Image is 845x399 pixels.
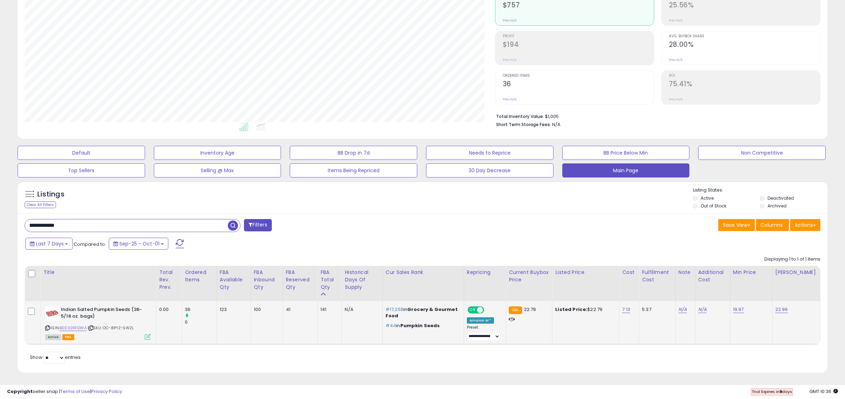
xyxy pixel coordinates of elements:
button: Main Page [562,163,690,177]
div: 141 [320,306,336,313]
span: Sep-25 - Oct-01 [119,240,159,247]
b: Total Inventory Value: [496,113,544,119]
div: [PERSON_NAME] [775,269,817,276]
span: Profit [503,35,654,38]
button: BB Drop in 7d [290,146,417,160]
h2: $757 [503,1,654,11]
button: Actions [790,219,820,231]
a: Terms of Use [60,388,90,395]
small: Prev: N/A [669,58,683,62]
span: OFF [483,307,494,313]
div: 123 [220,306,245,313]
div: Displaying 1 to 1 of 1 items [764,256,820,263]
a: Privacy Policy [91,388,122,395]
button: Default [18,146,145,160]
span: Pumpkin Seeds [400,322,440,329]
h2: 36 [503,80,654,89]
span: | SKU: OC-8PYZ-5WZL [88,325,134,331]
label: Archived [768,203,787,209]
div: Listed Price [555,269,616,276]
div: ASIN: [45,306,151,339]
button: Items Being Repriced [290,163,417,177]
span: 22.79 [524,306,536,313]
span: Ordered Items [503,74,654,78]
button: Inventory Age [154,146,281,160]
b: Listed Price: [555,306,587,313]
div: 100 [254,306,277,313]
p: in [386,306,458,319]
span: All listings currently available for purchase on Amazon [45,334,61,340]
div: 41 [286,306,312,313]
span: ON [468,307,477,313]
img: 41CgyjmVZpL._SL40_.jpg [45,306,59,320]
span: Grocery & Gourmet Food [386,306,458,319]
h5: Listings [37,189,64,199]
button: Last 7 Days [25,238,73,250]
span: Avg. Buybox Share [669,35,820,38]
span: Last 7 Days [36,240,64,247]
small: Prev: N/A [503,58,517,62]
span: #44 [386,322,396,329]
small: Prev: N/A [669,97,683,101]
a: B0032RFGWA [60,325,87,331]
h2: 25.56% [669,1,820,11]
small: FBA [509,306,522,314]
button: 30 Day Decrease [426,163,553,177]
div: seller snap | | [7,388,122,395]
div: 0.00 [159,306,176,313]
div: Cost [622,269,636,276]
li: $1,005 [496,112,815,120]
div: FBA Total Qty [320,269,339,291]
label: Active [701,195,714,201]
span: Compared to: [74,241,106,248]
div: Ordered Items [185,269,214,283]
label: Out of Stock [701,203,726,209]
div: Preset: [467,325,500,341]
a: N/A [698,306,707,313]
div: Amazon AI * [467,317,494,324]
button: Columns [756,219,789,231]
div: FBA inbound Qty [254,269,280,291]
div: FBA Available Qty [220,269,248,291]
a: 7.13 [622,306,630,313]
b: Indian Salted Pumpkin Seeds (36-5/16 oz. bags) [61,306,146,321]
div: Title [43,269,153,276]
div: Clear All Filters [25,201,56,208]
div: FBA Reserved Qty [286,269,314,291]
span: 2025-10-9 10:36 GMT [809,388,838,395]
div: 36 [185,306,217,313]
b: Short Term Storage Fees: [496,121,551,127]
strong: Copyright [7,388,33,395]
div: Current Buybox Price [509,269,549,283]
small: Prev: N/A [669,18,683,23]
span: Trial Expires in days [752,389,792,394]
div: Repricing [467,269,503,276]
span: ROI [669,74,820,78]
button: BB Price Below Min [562,146,690,160]
b: 9 [780,389,782,394]
a: N/A [678,306,687,313]
div: Cur Sales Rank [386,269,461,276]
span: #17,268 [386,306,403,313]
p: in [386,323,458,329]
div: Historical Days Of Supply [345,269,379,291]
a: 19.97 [733,306,744,313]
span: FBA [62,334,74,340]
div: Min Price [733,269,769,276]
span: Columns [760,222,783,229]
h2: $194 [503,40,654,50]
a: 22.99 [775,306,788,313]
span: N/A [552,121,561,128]
div: Fulfillment Cost [642,269,672,283]
small: Prev: N/A [503,97,517,101]
button: Sep-25 - Oct-01 [109,238,168,250]
div: $22.79 [555,306,614,313]
small: Prev: N/A [503,18,517,23]
button: Needs to Reprice [426,146,553,160]
div: Additional Cost [698,269,727,283]
button: Selling @ Max [154,163,281,177]
div: 5.37 [642,306,670,313]
span: Show: entries [30,354,81,361]
button: Top Sellers [18,163,145,177]
div: Note [678,269,692,276]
